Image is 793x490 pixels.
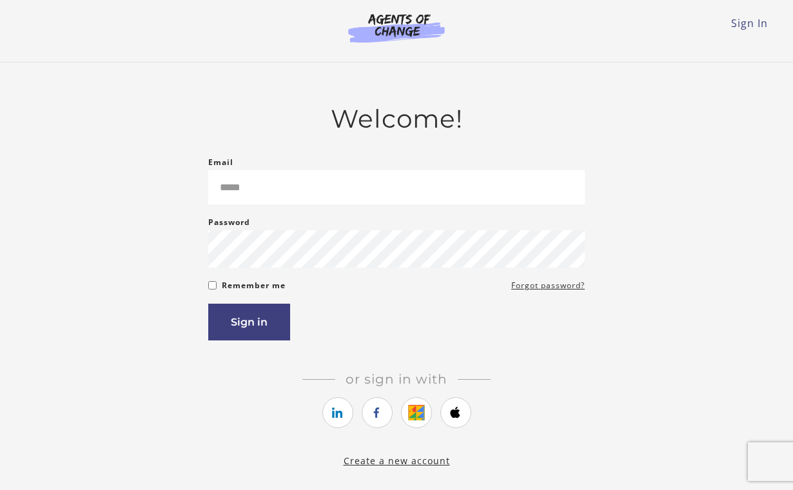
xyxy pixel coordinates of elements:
a: https://courses.thinkific.com/users/auth/google?ss%5Breferral%5D=&ss%5Buser_return_to%5D=&ss%5Bvi... [401,397,432,428]
a: https://courses.thinkific.com/users/auth/linkedin?ss%5Breferral%5D=&ss%5Buser_return_to%5D=&ss%5B... [322,397,353,428]
a: Create a new account [344,455,450,467]
label: Remember me [222,278,286,293]
a: https://courses.thinkific.com/users/auth/facebook?ss%5Breferral%5D=&ss%5Buser_return_to%5D=&ss%5B... [362,397,393,428]
span: Or sign in with [335,371,458,387]
h2: Welcome! [208,104,585,134]
label: Password [208,215,250,230]
img: Agents of Change Logo [335,13,458,43]
a: Sign In [731,16,768,30]
button: Sign in [208,304,290,340]
a: Forgot password? [511,278,585,293]
a: https://courses.thinkific.com/users/auth/apple?ss%5Breferral%5D=&ss%5Buser_return_to%5D=&ss%5Bvis... [440,397,471,428]
label: Email [208,155,233,170]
